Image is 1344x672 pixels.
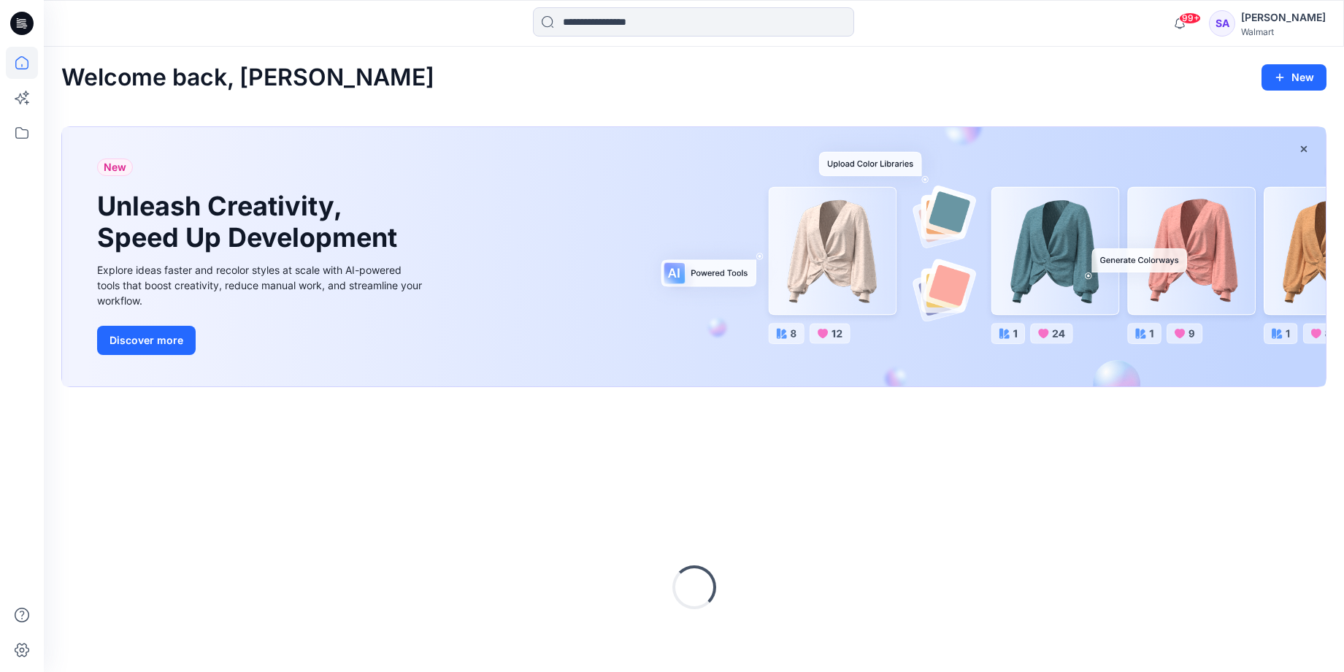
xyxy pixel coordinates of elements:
[97,326,196,355] button: Discover more
[1179,12,1201,24] span: 99+
[97,262,426,308] div: Explore ideas faster and recolor styles at scale with AI-powered tools that boost creativity, red...
[1241,26,1326,37] div: Walmart
[97,191,404,253] h1: Unleash Creativity, Speed Up Development
[1241,9,1326,26] div: [PERSON_NAME]
[1262,64,1326,91] button: New
[61,64,434,91] h2: Welcome back, [PERSON_NAME]
[97,326,426,355] a: Discover more
[104,159,126,176] span: New
[1209,10,1235,37] div: SA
